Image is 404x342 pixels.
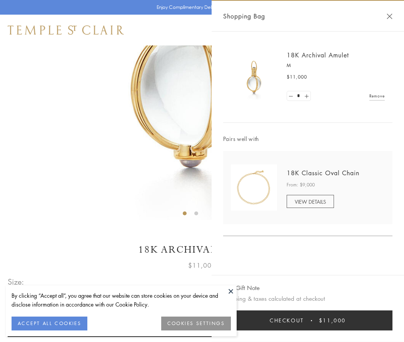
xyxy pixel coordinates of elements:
[223,310,392,330] button: Checkout $11,000
[157,3,244,11] p: Enjoy Complimentary Delivery & Returns
[12,291,231,309] div: By clicking “Accept all”, you agree that our website can store cookies on your device and disclos...
[8,275,25,288] span: Size:
[270,316,304,325] span: Checkout
[223,283,260,293] button: Add Gift Note
[12,317,87,330] button: ACCEPT ALL COOKIES
[302,91,310,101] a: Set quantity to 2
[287,73,307,81] span: $11,000
[387,13,392,19] button: Close Shopping Bag
[231,54,277,100] img: 18K Archival Amulet
[8,243,396,256] h1: 18K Archival Amulet
[8,25,124,35] img: Temple St. Clair
[223,134,392,143] span: Pairs well with
[287,195,334,208] a: VIEW DETAILS
[287,169,359,177] a: 18K Classic Oval Chain
[295,198,326,205] span: VIEW DETAILS
[188,260,216,270] span: $11,000
[319,316,346,325] span: $11,000
[287,91,295,101] a: Set quantity to 0
[231,164,277,211] img: N88865-OV18
[223,11,265,21] span: Shopping Bag
[287,181,315,189] span: From: $9,000
[161,317,231,330] button: COOKIES SETTINGS
[287,62,385,69] p: M
[287,51,349,59] a: 18K Archival Amulet
[223,294,392,303] p: Shipping & taxes calculated at checkout
[369,92,385,100] a: Remove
